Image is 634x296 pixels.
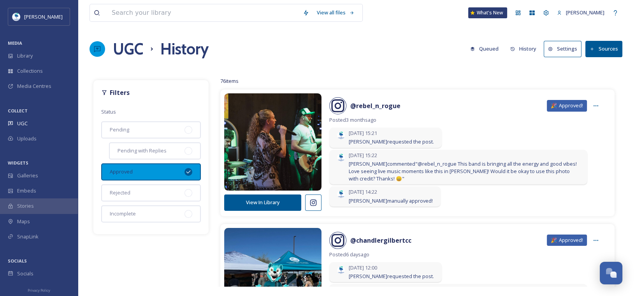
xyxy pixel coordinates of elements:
[224,84,321,200] img: 524301690_18517584775048125_9113825639946838434_n.jpg
[566,9,604,16] span: [PERSON_NAME]
[8,160,28,166] span: WIDGETS
[349,138,434,145] span: [PERSON_NAME] requested the post.
[17,202,34,210] span: Stories
[313,5,358,20] a: View all files
[466,41,502,56] button: Queued
[110,88,130,97] strong: Filters
[349,152,580,159] span: [DATE] 15:22
[8,108,28,114] span: COLLECT
[547,100,587,111] div: 🎉
[585,41,622,57] button: Sources
[350,236,411,245] a: @chandlergilbertcc
[12,13,20,21] img: download.jpeg
[349,264,434,271] span: [DATE] 12:00
[101,108,116,115] span: Status
[349,130,434,137] span: [DATE] 15:21
[8,258,27,264] span: SOCIALS
[559,236,583,244] span: Approved!
[349,160,580,183] span: [PERSON_NAME] commented "@rebel_n_rogue This band is bringing all the energy and good vibes! Love...
[559,102,583,109] span: Approved!
[350,102,400,110] strong: @ rebel_n_rogue
[220,77,239,84] span: 76 items
[113,37,143,61] a: UGC
[349,273,434,280] span: [PERSON_NAME] requested the post.
[17,187,36,194] span: Embeds
[28,288,50,293] span: Privacy Policy
[337,154,345,161] img: download.jpeg
[24,13,63,20] span: [PERSON_NAME]
[350,236,411,245] strong: @ chandlergilbertcc
[17,52,33,60] span: Library
[337,131,345,139] img: download.jpeg
[506,41,544,56] a: History
[349,286,580,293] span: [DATE] 14:57
[108,4,299,21] input: Search your library
[17,67,43,75] span: Collections
[337,190,345,198] img: download.jpeg
[118,147,167,154] span: Pending with Replies
[17,233,39,240] span: SnapLink
[329,251,603,258] span: Posted 6 days ago
[468,7,507,18] a: What's New
[544,41,585,57] a: Settings
[224,194,301,210] button: View In Library
[17,120,28,127] span: UGC
[17,270,33,277] span: Socials
[349,197,433,205] span: [PERSON_NAME] manually approved!
[553,5,608,20] a: [PERSON_NAME]
[337,266,345,274] img: download.jpeg
[8,40,22,46] span: MEDIA
[349,188,433,196] span: [DATE] 14:22
[17,135,37,142] span: Uploads
[17,172,38,179] span: Galleries
[466,41,506,56] a: Queued
[17,82,51,90] span: Media Centres
[110,210,136,217] span: Incomplete
[110,168,133,175] span: Approved
[350,101,400,110] a: @rebel_n_rogue
[160,37,209,61] h1: History
[547,235,587,246] div: 🎉
[600,262,622,284] button: Open Chat
[28,285,50,294] a: Privacy Policy
[329,116,603,124] span: Posted 3 months ago
[17,218,30,225] span: Maps
[544,41,581,57] button: Settings
[110,189,130,196] span: Rejected
[110,126,129,133] span: Pending
[506,41,540,56] button: History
